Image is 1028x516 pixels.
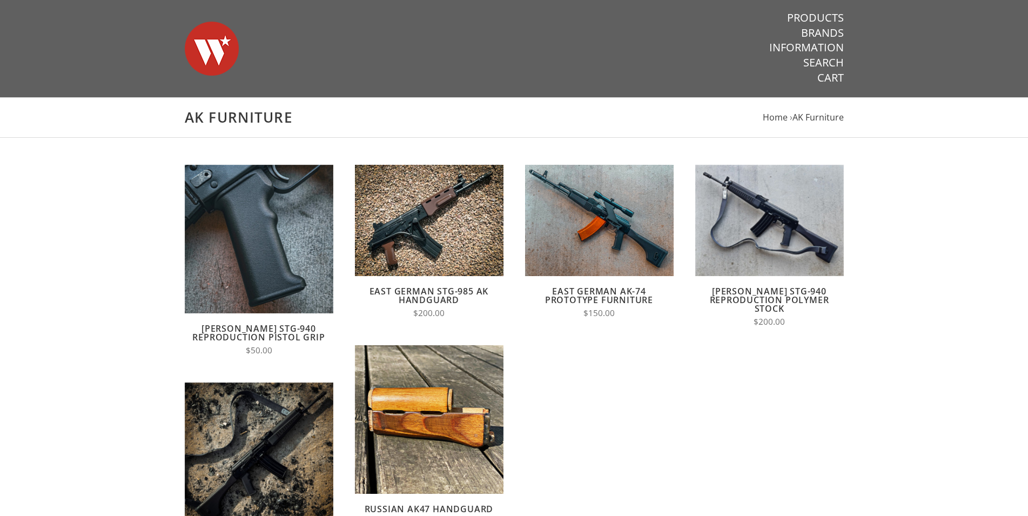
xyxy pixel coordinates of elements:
[365,503,494,515] a: Russian AK47 Handguard
[769,41,844,55] a: Information
[185,165,333,313] img: Wieger STG-940 Reproduction Pistol Grip
[803,56,844,70] a: Search
[790,110,844,125] li: ›
[192,323,325,343] a: [PERSON_NAME] STG-940 Reproduction Pistol Grip
[355,165,503,276] img: East German STG-985 AK Handguard
[817,71,844,85] a: Cart
[185,11,239,86] img: Warsaw Wood Co.
[583,307,615,319] span: $150.00
[355,345,503,494] img: Russian AK47 Handguard
[710,285,829,314] a: [PERSON_NAME] STG-940 Reproduction Polymer Stock
[525,165,674,276] img: East German AK-74 Prototype Furniture
[413,307,445,319] span: $200.00
[787,11,844,25] a: Products
[754,316,785,327] span: $200.00
[369,285,489,306] a: East German STG-985 AK Handguard
[545,285,653,306] a: East German AK-74 Prototype Furniture
[763,111,788,123] a: Home
[185,109,844,126] h1: AK Furniture
[695,165,844,276] img: Wieger STG-940 Reproduction Polymer Stock
[801,26,844,40] a: Brands
[246,345,272,356] span: $50.00
[792,111,844,123] a: AK Furniture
